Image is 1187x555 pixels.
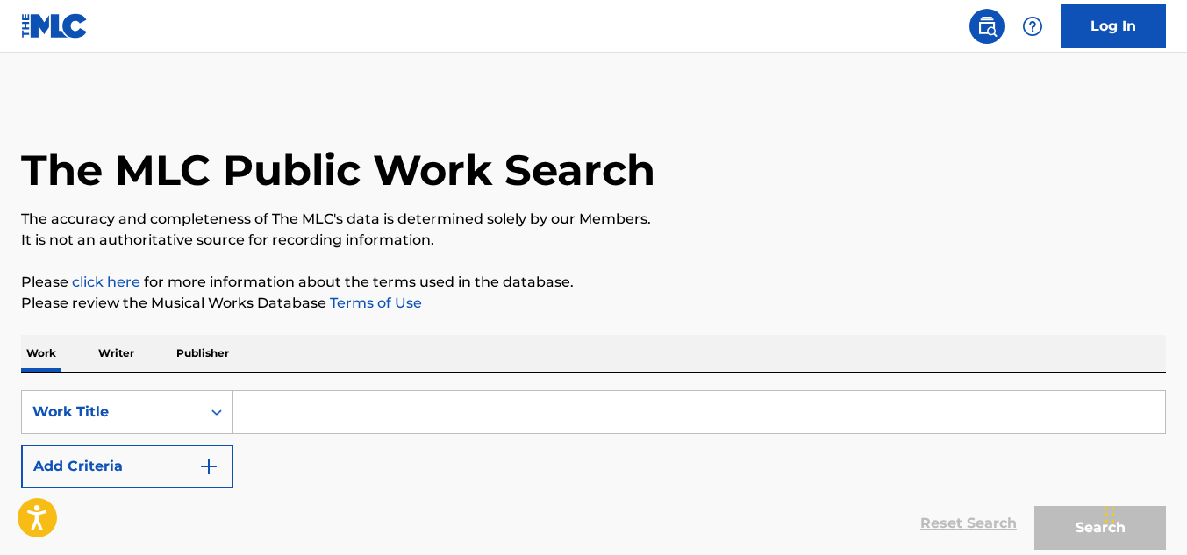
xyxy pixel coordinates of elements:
[326,295,422,311] a: Terms of Use
[21,335,61,372] p: Work
[969,9,1005,44] a: Public Search
[32,402,190,423] div: Work Title
[21,293,1166,314] p: Please review the Musical Works Database
[1099,471,1187,555] iframe: Chat Widget
[1022,16,1043,37] img: help
[21,144,655,196] h1: The MLC Public Work Search
[171,335,234,372] p: Publisher
[1015,9,1050,44] div: Help
[93,335,139,372] p: Writer
[1105,488,1115,541] div: Drag
[21,272,1166,293] p: Please for more information about the terms used in the database.
[21,445,233,488] button: Add Criteria
[21,209,1166,230] p: The accuracy and completeness of The MLC's data is determined solely by our Members.
[1061,4,1166,48] a: Log In
[72,274,140,290] a: click here
[198,456,219,477] img: 9d2ae6d4665cec9f34b9.svg
[21,230,1166,251] p: It is not an authoritative source for recording information.
[976,16,998,37] img: search
[21,13,89,39] img: MLC Logo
